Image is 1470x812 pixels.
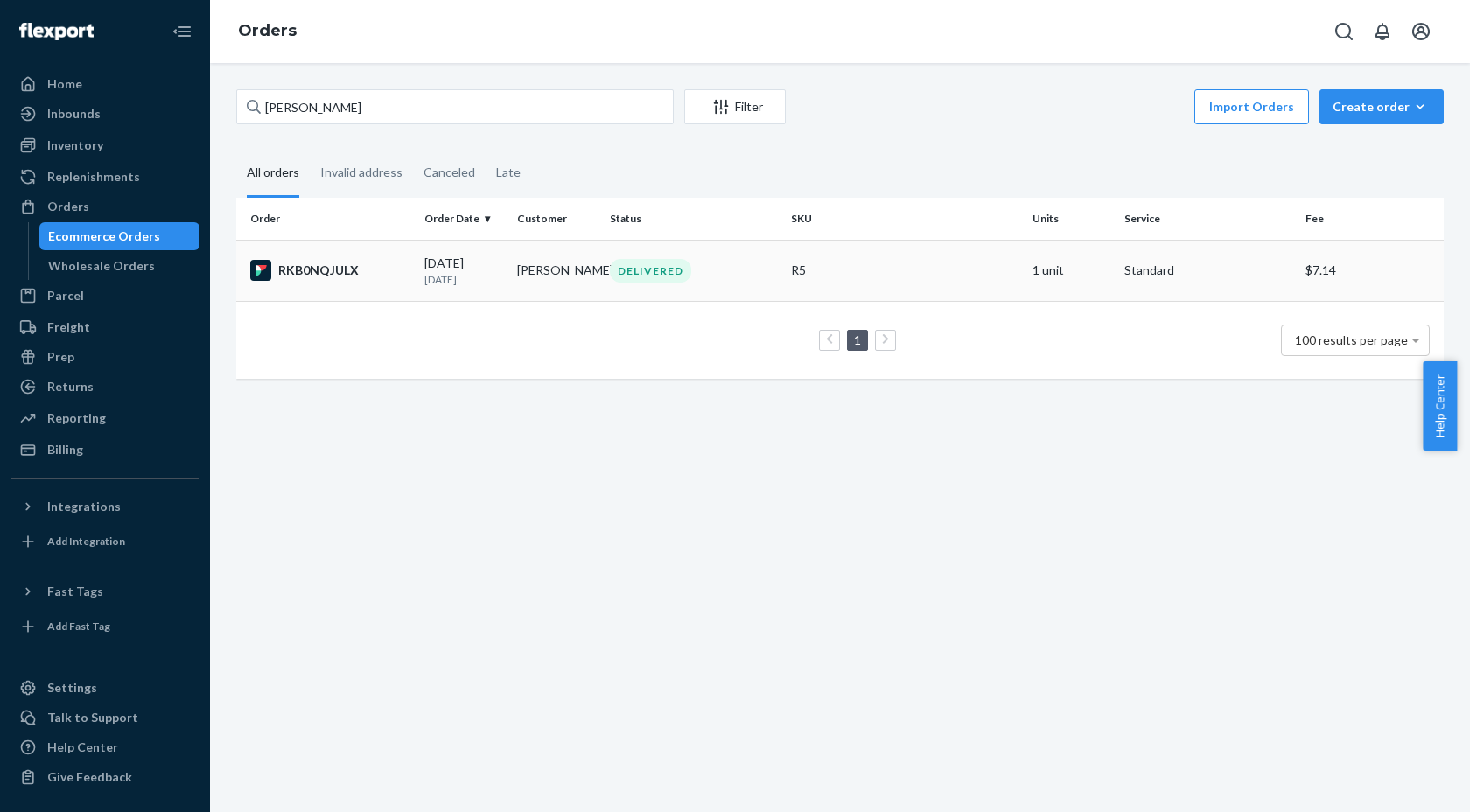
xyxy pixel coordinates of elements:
[47,105,101,122] div: Inbounds
[47,619,110,633] div: Add Fast Tag
[1295,332,1408,347] span: 100 results per page
[19,23,94,40] img: Flexport logo
[10,528,199,556] a: Add Integration
[1025,240,1118,301] td: 1 unit
[47,583,103,600] div: Fast Tags
[424,272,503,287] p: [DATE]
[47,409,106,427] div: Reporting
[39,222,200,250] a: Ecommerce Orders
[47,198,89,215] div: Orders
[47,168,140,185] div: Replenishments
[238,21,297,40] a: Orders
[48,227,160,245] div: Ecommerce Orders
[47,534,125,549] div: Add Integration
[1194,89,1309,124] button: Import Orders
[1423,361,1457,451] button: Help Center
[510,240,603,301] td: [PERSON_NAME]
[47,498,121,515] div: Integrations
[48,257,155,275] div: Wholesale Orders
[10,282,199,310] a: Parcel
[1298,198,1444,240] th: Fee
[517,211,596,226] div: Customer
[10,343,199,371] a: Prep
[10,436,199,464] a: Billing
[10,373,199,401] a: Returns
[423,150,475,195] div: Canceled
[10,493,199,521] button: Integrations
[685,98,785,115] div: Filter
[10,763,199,791] button: Give Feedback
[10,131,199,159] a: Inventory
[10,674,199,702] a: Settings
[1326,14,1361,49] button: Open Search Box
[603,198,784,240] th: Status
[1403,14,1438,49] button: Open account menu
[250,260,410,281] div: RKB0NQJULX
[1365,14,1400,49] button: Open notifications
[47,768,132,786] div: Give Feedback
[47,738,118,756] div: Help Center
[10,404,199,432] a: Reporting
[684,89,786,124] button: Filter
[247,150,299,198] div: All orders
[47,378,94,395] div: Returns
[47,679,97,696] div: Settings
[10,192,199,220] a: Orders
[47,441,83,458] div: Billing
[10,313,199,341] a: Freight
[424,255,503,287] div: [DATE]
[10,70,199,98] a: Home
[496,150,521,195] div: Late
[236,198,417,240] th: Order
[1333,98,1431,115] div: Create order
[10,612,199,640] a: Add Fast Tag
[610,259,691,283] div: DELIVERED
[850,332,864,347] a: Page 1 is your current page
[1298,240,1444,301] td: $7.14
[320,150,402,195] div: Invalid address
[39,252,200,280] a: Wholesale Orders
[10,163,199,191] a: Replenishments
[47,136,103,154] div: Inventory
[47,709,138,726] div: Talk to Support
[1319,89,1444,124] button: Create order
[164,14,199,49] button: Close Navigation
[47,318,90,336] div: Freight
[10,733,199,761] a: Help Center
[47,348,74,366] div: Prep
[47,287,84,304] div: Parcel
[791,262,1018,279] div: R5
[10,703,199,731] a: Talk to Support
[10,100,199,128] a: Inbounds
[1117,198,1298,240] th: Service
[224,6,311,57] ol: breadcrumbs
[10,577,199,605] button: Fast Tags
[1025,198,1118,240] th: Units
[47,75,82,93] div: Home
[784,198,1025,240] th: SKU
[1124,262,1291,279] p: Standard
[417,198,510,240] th: Order Date
[236,89,674,124] input: Search orders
